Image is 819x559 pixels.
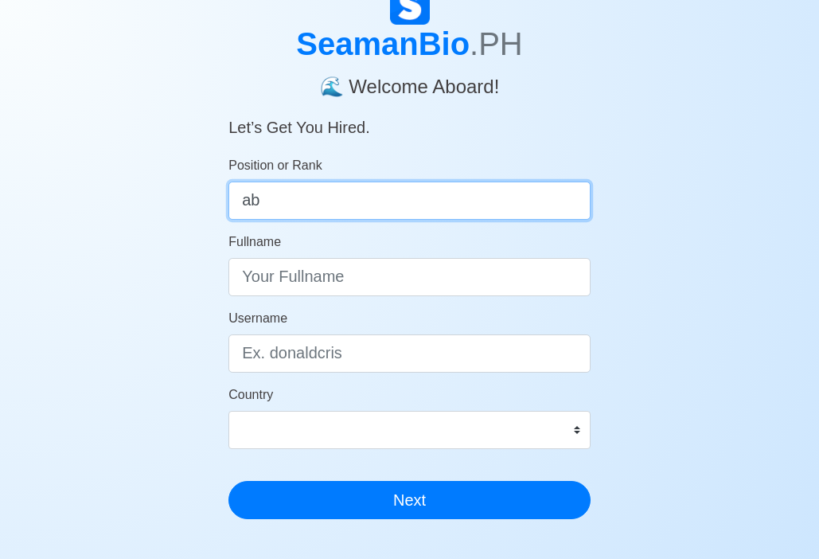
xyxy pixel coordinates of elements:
[228,235,281,248] span: Fullname
[228,385,273,405] label: Country
[228,182,591,220] input: ex. 2nd Officer w/Master License
[470,26,523,61] span: .PH
[228,258,591,296] input: Your Fullname
[228,63,591,99] h4: 🌊 Welcome Aboard!
[228,334,591,373] input: Ex. donaldcris
[228,311,287,325] span: Username
[228,158,322,172] span: Position or Rank
[228,25,591,63] h1: SeamanBio
[228,481,591,519] button: Next
[228,99,591,137] h5: Let’s Get You Hired.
